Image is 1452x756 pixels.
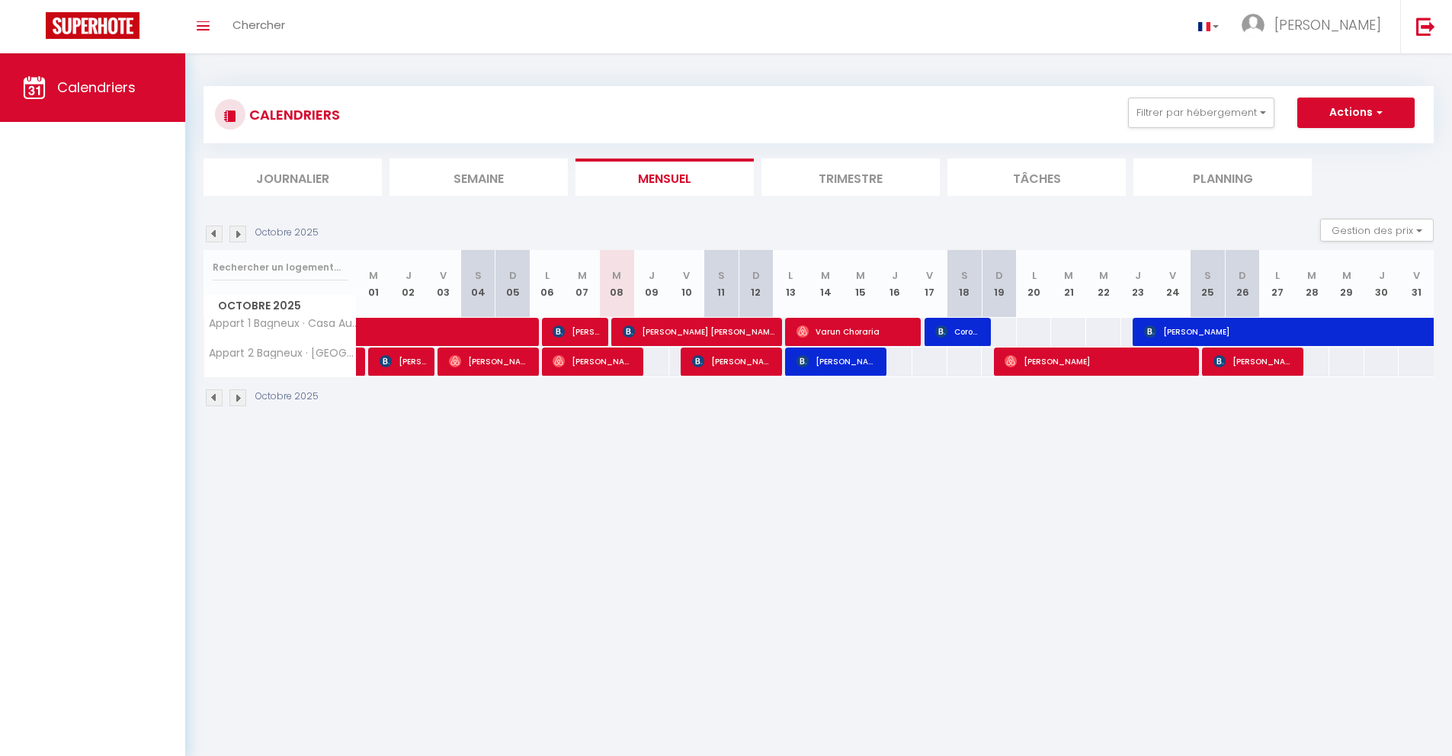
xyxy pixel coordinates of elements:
[46,12,139,39] img: Super Booking
[440,268,447,283] abbr: V
[1169,268,1176,283] abbr: V
[892,268,898,283] abbr: J
[1156,250,1191,318] th: 24
[788,268,793,283] abbr: L
[575,159,754,196] li: Mensuel
[565,250,600,318] th: 07
[207,318,359,329] span: Appart 1 Bagneux · Casa Aura - Proche RER B
[649,268,655,283] abbr: J
[808,250,843,318] th: 14
[761,159,940,196] li: Trimestre
[449,347,530,376] span: [PERSON_NAME]
[1342,268,1351,283] abbr: M
[718,268,725,283] abbr: S
[1213,347,1295,376] span: [PERSON_NAME]
[380,347,426,376] span: [PERSON_NAME]
[545,268,550,283] abbr: L
[1297,98,1415,128] button: Actions
[1225,250,1260,318] th: 26
[255,226,319,240] p: Octobre 2025
[207,348,359,359] span: Appart 2 Bagneux · [GEOGRAPHIC_DATA] - proche RER [GEOGRAPHIC_DATA]
[1274,15,1381,34] span: [PERSON_NAME]
[460,250,495,318] th: 04
[1133,159,1312,196] li: Planning
[634,250,669,318] th: 09
[553,347,634,376] span: [PERSON_NAME]
[1413,268,1420,283] abbr: V
[1121,250,1156,318] th: 23
[926,268,933,283] abbr: V
[669,250,704,318] th: 10
[1275,268,1280,283] abbr: L
[204,159,382,196] li: Journalier
[509,268,517,283] abbr: D
[947,159,1126,196] li: Tâches
[1320,219,1434,242] button: Gestion des prix
[1005,347,1191,376] span: [PERSON_NAME]
[213,254,348,281] input: Rechercher un logement...
[1032,268,1037,283] abbr: L
[877,250,912,318] th: 16
[843,250,878,318] th: 15
[1307,268,1316,283] abbr: M
[389,159,568,196] li: Semaine
[961,268,968,283] abbr: S
[704,250,739,318] th: 11
[578,268,587,283] abbr: M
[1295,250,1330,318] th: 28
[752,268,760,283] abbr: D
[1379,268,1385,283] abbr: J
[692,347,774,376] span: [PERSON_NAME]
[357,348,364,376] a: [PERSON_NAME]
[774,250,809,318] th: 13
[1416,17,1435,36] img: logout
[821,268,830,283] abbr: M
[1128,98,1274,128] button: Filtrer par hébergement
[1191,250,1226,318] th: 25
[623,317,774,346] span: [PERSON_NAME] [PERSON_NAME] Torregroza
[553,317,599,346] span: [PERSON_NAME]
[1242,14,1264,37] img: ...
[912,250,947,318] th: 17
[1135,268,1141,283] abbr: J
[982,250,1017,318] th: 19
[1364,250,1399,318] th: 30
[1329,250,1364,318] th: 29
[391,250,426,318] th: 02
[856,268,865,283] abbr: M
[797,347,878,376] span: [PERSON_NAME]
[495,250,530,318] th: 05
[1204,268,1211,283] abbr: S
[475,268,482,283] abbr: S
[405,268,412,283] abbr: J
[255,389,319,404] p: Octobre 2025
[1086,250,1121,318] th: 22
[232,17,285,33] span: Chercher
[57,78,136,97] span: Calendriers
[739,250,774,318] th: 12
[935,317,982,346] span: Coroama Lucica
[995,268,1003,283] abbr: D
[1399,250,1434,318] th: 31
[1051,250,1086,318] th: 21
[426,250,461,318] th: 03
[1064,268,1073,283] abbr: M
[947,250,982,318] th: 18
[369,268,378,283] abbr: M
[530,250,565,318] th: 06
[1260,250,1295,318] th: 27
[797,317,913,346] span: Varun Choraria
[204,295,356,317] span: Octobre 2025
[1099,268,1108,283] abbr: M
[612,268,621,283] abbr: M
[1017,250,1052,318] th: 20
[1239,268,1246,283] abbr: D
[683,268,690,283] abbr: V
[600,250,635,318] th: 08
[245,98,340,132] h3: CALENDRIERS
[357,250,392,318] th: 01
